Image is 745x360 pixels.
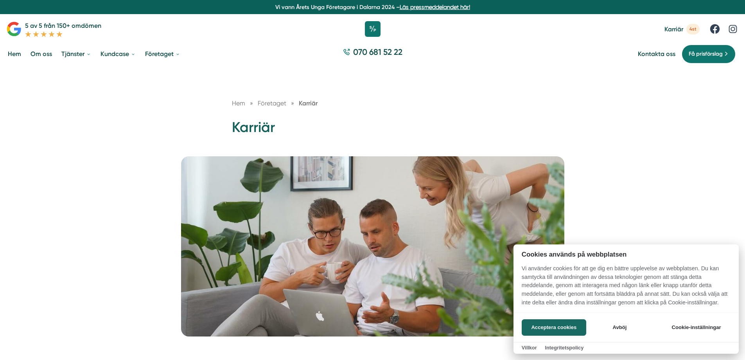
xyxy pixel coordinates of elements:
h2: Cookies används på webbplatsen [513,251,739,258]
p: Vi använder cookies för att ge dig en bättre upplevelse av webbplatsen. Du kan samtycka till anvä... [513,264,739,312]
a: Villkor [522,345,537,351]
button: Cookie-inställningar [662,319,731,336]
button: Avböj [589,319,651,336]
a: Integritetspolicy [545,345,583,351]
button: Acceptera cookies [522,319,586,336]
